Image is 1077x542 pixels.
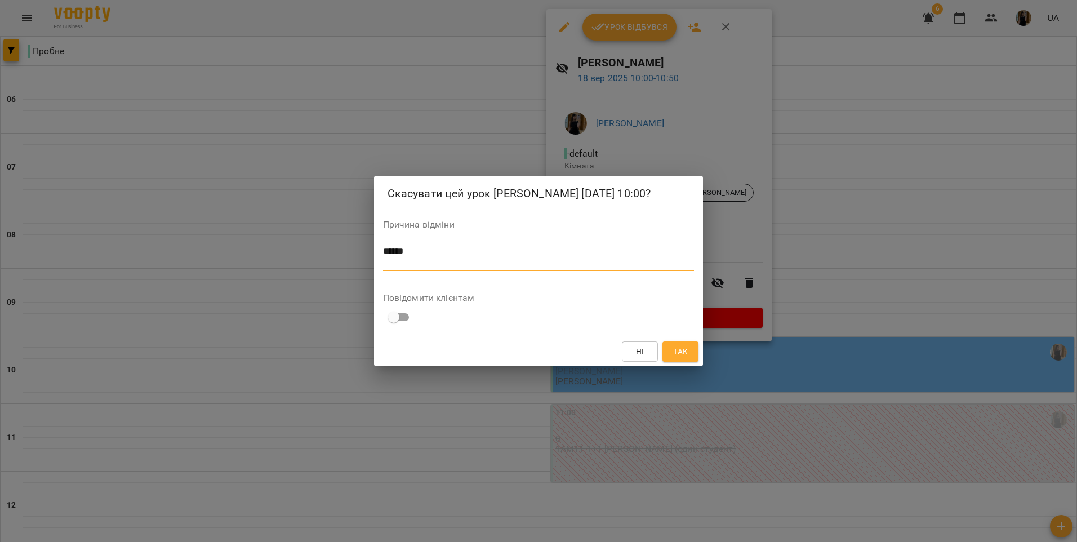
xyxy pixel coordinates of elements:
[388,185,690,202] h2: Скасувати цей урок [PERSON_NAME] [DATE] 10:00?
[673,345,688,358] span: Так
[383,220,695,229] label: Причина відміни
[383,294,695,303] label: Повідомити клієнтам
[662,341,698,362] button: Так
[636,345,644,358] span: Ні
[622,341,658,362] button: Ні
